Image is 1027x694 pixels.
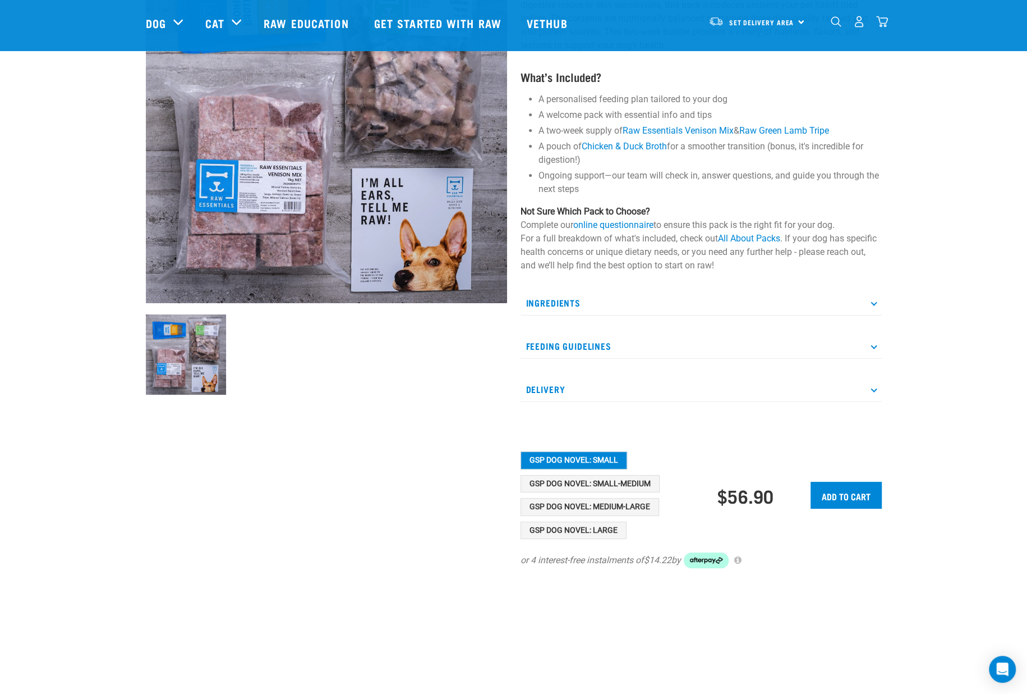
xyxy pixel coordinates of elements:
[521,498,659,516] button: GSP Dog Novel: Medium-Large
[146,15,166,31] a: Dog
[538,169,882,196] li: Ongoing support—our team will check in, answer questions, and guide you through the next steps
[538,140,882,167] li: A pouch of for a smoother transition (bonus, it's incredible for digestion!)
[684,553,729,568] img: Afterpay
[146,314,226,395] img: NSP Dog Novel Update
[582,141,667,152] a: Chicken & Duck Broth
[876,16,888,28] img: home-icon@2x.png
[573,220,653,230] a: online questionnaire
[363,1,515,45] a: Get started with Raw
[538,93,882,106] li: A personalised feeding plan tailored to your dog
[521,475,660,493] button: GSP Dog Novel: Small-Medium
[205,15,224,31] a: Cat
[521,206,650,217] strong: Not Sure Which Pack to Choose?
[739,125,829,136] a: Raw Green Lamb Tripe
[521,451,627,469] button: GSP Dog Novel: Small
[989,656,1016,683] div: Open Intercom Messenger
[515,1,582,45] a: Vethub
[810,482,882,509] input: Add to cart
[831,16,841,27] img: home-icon-1@2x.png
[521,553,882,568] div: or 4 interest-free instalments of by
[521,522,627,540] button: GSP Dog Novel: Large
[729,21,794,25] span: Set Delivery Area
[853,16,865,28] img: user.png
[708,16,724,26] img: van-moving.png
[538,124,882,138] li: A two-week supply of &
[252,1,362,45] a: Raw Education
[644,554,671,567] span: $14.22
[623,125,734,136] a: Raw Essentials Venison Mix
[717,486,773,506] div: $56.90
[521,74,601,80] strong: What’s Included?
[538,108,882,122] li: A welcome pack with essential info and tips
[521,205,882,272] p: Complete our to ensure this pack is the right fit for your dog. For a full breakdown of what's in...
[521,290,882,316] p: Ingredients
[718,233,780,244] a: All About Packs
[521,377,882,402] p: Delivery
[521,334,882,359] p: Feeding Guidelines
